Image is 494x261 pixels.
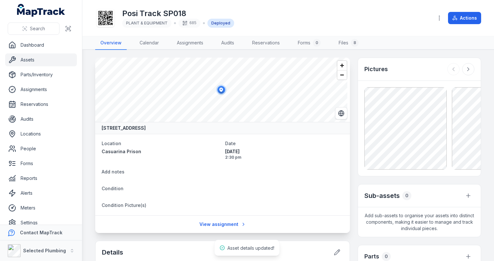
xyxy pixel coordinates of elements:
span: PLANT & EQUIPMENT [126,21,168,25]
a: Forms [5,157,77,170]
a: Files8 [334,36,364,50]
span: Add notes [102,169,124,174]
a: Meters [5,201,77,214]
button: Switch to Satellite View [335,107,347,119]
a: Casuarina Prison [102,148,220,155]
a: Assignments [172,36,208,50]
a: People [5,142,77,155]
span: 2:30 pm [225,155,343,160]
span: Add sub-assets to organise your assets into distinct components, making it easier to manage and t... [358,207,481,237]
canvas: Map [95,58,347,122]
h1: Posi Track SP018 [122,8,234,19]
a: Forms0 [293,36,326,50]
div: 0 [402,191,411,200]
div: 0 [382,252,391,261]
a: Parts/Inventory [5,68,77,81]
a: Locations [5,127,77,140]
div: Deployed [207,19,234,28]
span: Condition [102,186,123,191]
span: Condition Picture(s) [102,202,146,208]
span: Search [30,25,45,32]
strong: [STREET_ADDRESS] [102,125,146,131]
a: Audits [5,113,77,126]
button: Zoom out [337,70,347,79]
h3: Pictures [364,65,388,74]
div: 685 [178,19,200,28]
h2: Details [102,248,123,257]
a: Reports [5,172,77,185]
div: 8 [351,39,359,47]
a: MapTrack [17,4,65,17]
a: Settings [5,216,77,229]
a: Assignments [5,83,77,96]
a: Calendar [134,36,164,50]
div: 0 [313,39,321,47]
a: Dashboard [5,39,77,51]
button: Actions [448,12,481,24]
a: Audits [216,36,239,50]
a: View assignment [195,218,250,230]
h3: Parts [364,252,379,261]
a: Assets [5,53,77,66]
time: 6/13/2025, 2:30:19 PM [225,148,343,160]
strong: Selected Plumbing [23,248,66,253]
button: Search [8,23,59,35]
a: Overview [95,36,127,50]
button: Zoom in [337,61,347,70]
a: Alerts [5,187,77,200]
span: [DATE] [225,148,343,155]
span: Location [102,141,121,146]
h2: Sub-assets [364,191,400,200]
strong: Contact MapTrack [20,230,62,235]
a: Reservations [247,36,285,50]
a: Reservations [5,98,77,111]
span: Casuarina Prison [102,149,141,154]
span: Date [225,141,236,146]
